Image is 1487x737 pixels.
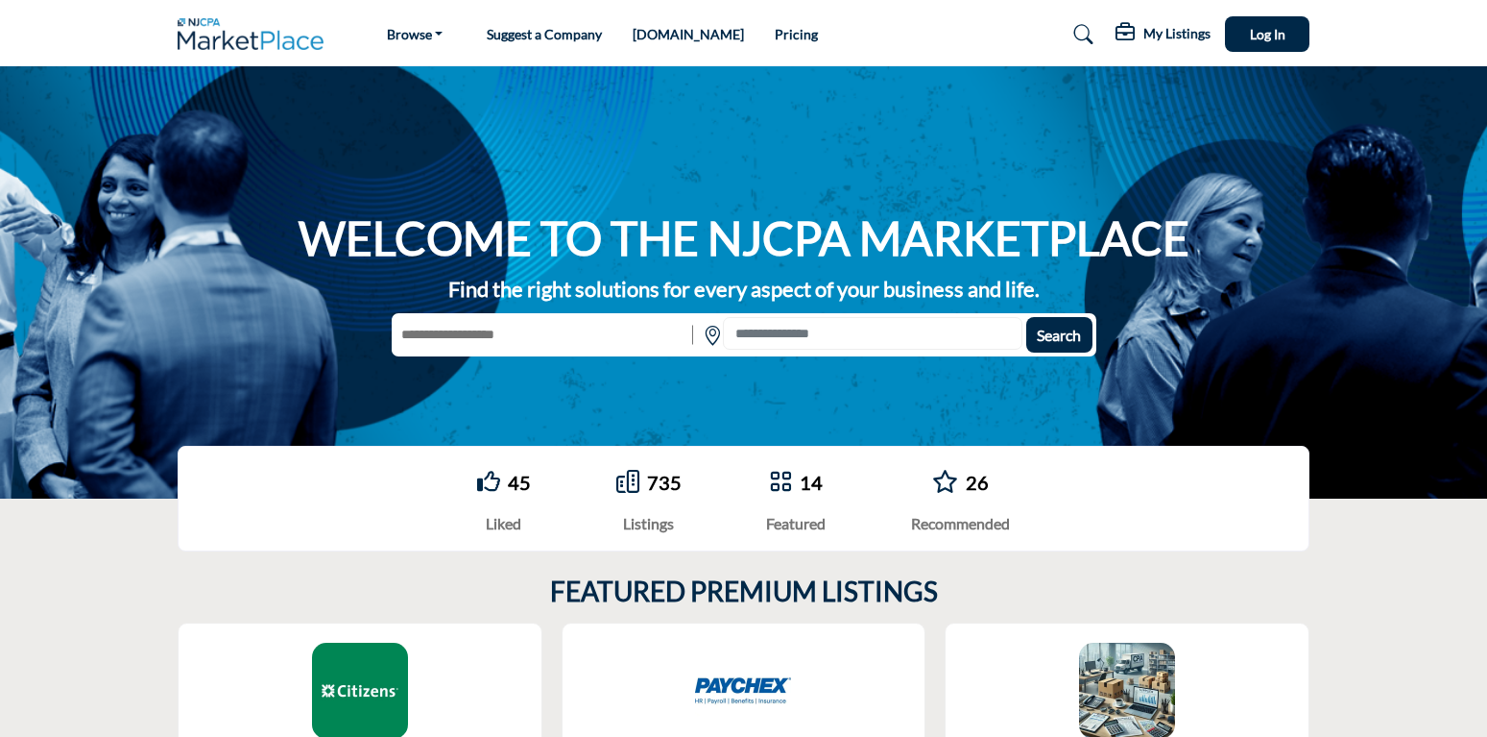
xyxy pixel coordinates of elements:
[178,18,333,50] img: Site Logo
[1250,26,1285,42] span: Log In
[299,209,1189,268] h1: WELCOME TO THE NJCPA MARKETPLACE
[477,512,531,535] div: Liked
[775,26,818,42] a: Pricing
[448,276,1040,302] strong: Find the right solutions for every aspect of your business and life.
[1115,23,1211,46] div: My Listings
[769,470,792,496] a: Go to Featured
[1143,25,1211,42] h5: My Listings
[1026,317,1092,353] button: Search
[508,471,531,494] a: 45
[687,317,698,353] img: Rectangle%203585.svg
[616,512,682,535] div: Listings
[1055,19,1106,50] a: Search
[477,470,500,493] i: Go to Liked
[966,471,989,494] a: 26
[911,512,1010,535] div: Recommended
[373,21,457,48] a: Browse
[800,471,823,494] a: 14
[487,26,602,42] a: Suggest a Company
[766,512,826,535] div: Featured
[1225,16,1309,52] button: Log In
[633,26,744,42] a: [DOMAIN_NAME]
[1037,326,1081,344] span: Search
[932,470,958,496] a: Go to Recommended
[647,471,682,494] a: 735
[550,576,938,608] h2: FEATURED PREMIUM LISTINGS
